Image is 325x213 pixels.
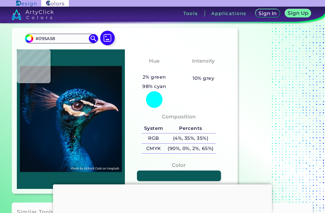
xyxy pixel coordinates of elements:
img: icon search [89,34,98,43]
h3: Cyan [145,66,164,74]
h4: Hue [149,57,159,65]
h4: Intensity [192,57,215,65]
img: img_pavlin.jpg [20,52,122,186]
a: Sign In [257,10,279,17]
h5: (4%, 35%, 35%) [165,133,216,143]
h3: Moderate [187,66,219,74]
h5: CMYK [142,144,165,154]
h3: Tools [183,11,198,16]
h4: Color [172,161,186,170]
h5: Percents [165,124,216,133]
h3: Applications [211,11,246,16]
h5: (90%, 0%, 2%, 65%) [165,144,216,154]
h5: Sign Up [289,11,308,15]
h5: 98% cyan [140,83,169,90]
h3: #095A58 [166,183,191,190]
h5: RGB [142,133,165,143]
a: Sign Up [286,10,310,17]
h5: 10% grey [193,74,215,82]
img: ArtyClick Design logo [16,1,36,6]
iframe: Advertisement [53,184,272,211]
h5: System [142,124,165,133]
h5: Sign In [259,11,276,16]
img: logo_artyclick_colors_white.svg [11,9,54,20]
img: icon picture [100,31,115,45]
input: type color.. [33,34,89,42]
h4: Composition [162,112,196,121]
h5: 2% green [140,73,168,81]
